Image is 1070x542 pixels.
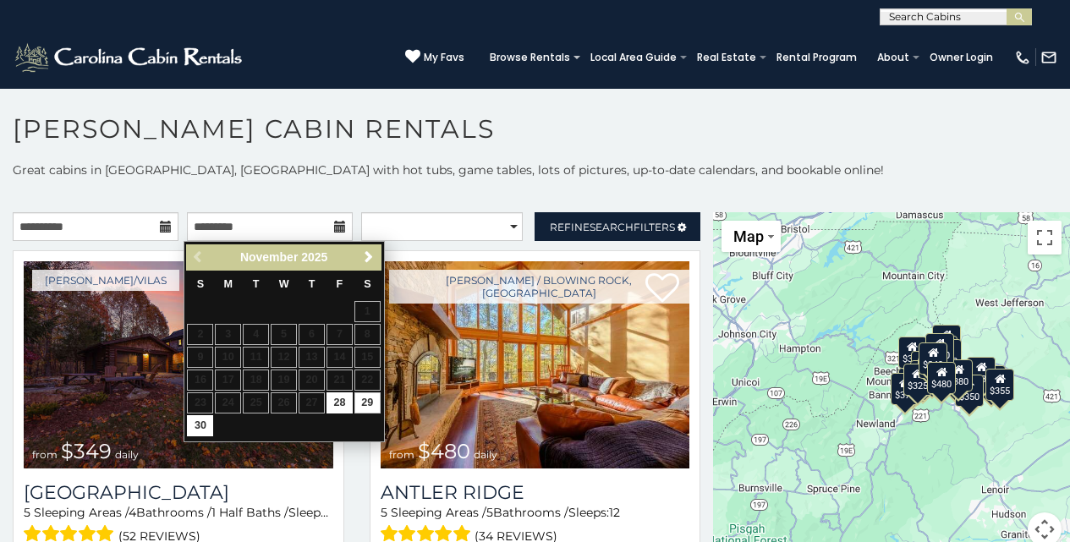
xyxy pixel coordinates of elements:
span: Next [362,250,376,264]
div: $355 [986,369,1015,401]
a: [PERSON_NAME]/Vilas [32,270,179,291]
span: Search [590,221,634,233]
span: 2025 [301,250,327,264]
a: Next [359,247,380,268]
div: $349 [919,342,947,375]
img: Diamond Creek Lodge [24,261,333,468]
div: $305 [898,336,927,368]
span: 5 [24,505,30,520]
span: 5 [381,505,387,520]
span: Sunday [197,278,204,290]
a: Rental Program [768,46,865,69]
img: mail-regular-white.png [1040,49,1057,66]
span: Map [733,227,764,245]
span: Wednesday [279,278,289,290]
span: Refine Filters [550,221,675,233]
a: [GEOGRAPHIC_DATA] [24,481,333,504]
a: [PERSON_NAME] / Blowing Rock, [GEOGRAPHIC_DATA] [389,270,690,304]
div: $930 [967,357,996,389]
span: 5 [486,505,493,520]
div: $350 [955,375,984,407]
a: About [869,46,918,69]
img: phone-regular-white.png [1014,49,1031,66]
div: $380 [944,359,973,391]
span: Friday [337,278,343,290]
button: Change map style [722,221,781,252]
a: Owner Login [921,46,1001,69]
span: November [240,250,298,264]
span: Monday [224,278,233,290]
a: Diamond Creek Lodge from $349 daily [24,261,333,468]
span: from [32,448,58,461]
span: Thursday [309,278,316,290]
h3: Diamond Creek Lodge [24,481,333,504]
a: Antler Ridge from $480 daily [381,261,690,468]
img: Antler Ridge [381,261,690,468]
span: Tuesday [253,278,260,290]
a: 30 [187,415,213,436]
span: daily [474,448,497,461]
span: $480 [418,439,470,463]
a: RefineSearchFilters [535,212,700,241]
a: My Favs [405,49,464,66]
span: from [389,448,414,461]
a: 28 [326,392,353,413]
a: Real Estate [689,46,765,69]
a: Antler Ridge [381,481,690,504]
span: $349 [61,439,112,463]
span: 12 [609,505,620,520]
span: 4 [129,505,136,520]
span: 1 Half Baths / [211,505,288,520]
button: Toggle fullscreen view [1028,221,1062,255]
a: Browse Rentals [481,46,579,69]
div: $525 [933,324,962,356]
span: Saturday [364,278,370,290]
span: My Favs [424,50,464,65]
img: White-1-2.png [13,41,247,74]
a: Local Area Guide [582,46,685,69]
div: $315 [927,362,956,394]
div: $320 [925,332,954,364]
a: 29 [354,392,381,413]
span: 12 [329,505,340,520]
span: daily [115,448,139,461]
div: $375 [891,372,919,404]
div: $325 [903,363,932,395]
div: $480 [927,361,956,393]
